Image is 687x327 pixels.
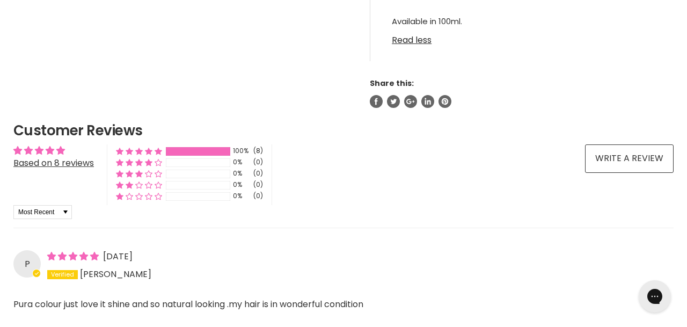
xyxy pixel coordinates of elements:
[253,147,263,156] div: (8)
[585,144,674,172] a: Write a review
[13,205,72,219] select: Sort dropdown
[13,121,674,140] h2: Customer Reviews
[116,147,162,156] div: 100% (8) reviews with 5 star rating
[233,147,250,156] div: 100%
[370,78,414,89] span: Share this:
[13,250,41,278] div: P
[392,29,652,45] a: Read less
[370,78,674,107] aside: Share this:
[47,250,101,263] span: 5 star review
[80,268,151,280] span: [PERSON_NAME]
[103,250,133,263] span: [DATE]
[13,157,94,169] a: Based on 8 reviews
[13,297,674,326] p: Pura colour just love it shine and so natural looking .my hair is in wonderful condition
[633,277,676,316] iframe: Gorgias live chat messenger
[13,144,94,157] div: Average rating is 5.00 stars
